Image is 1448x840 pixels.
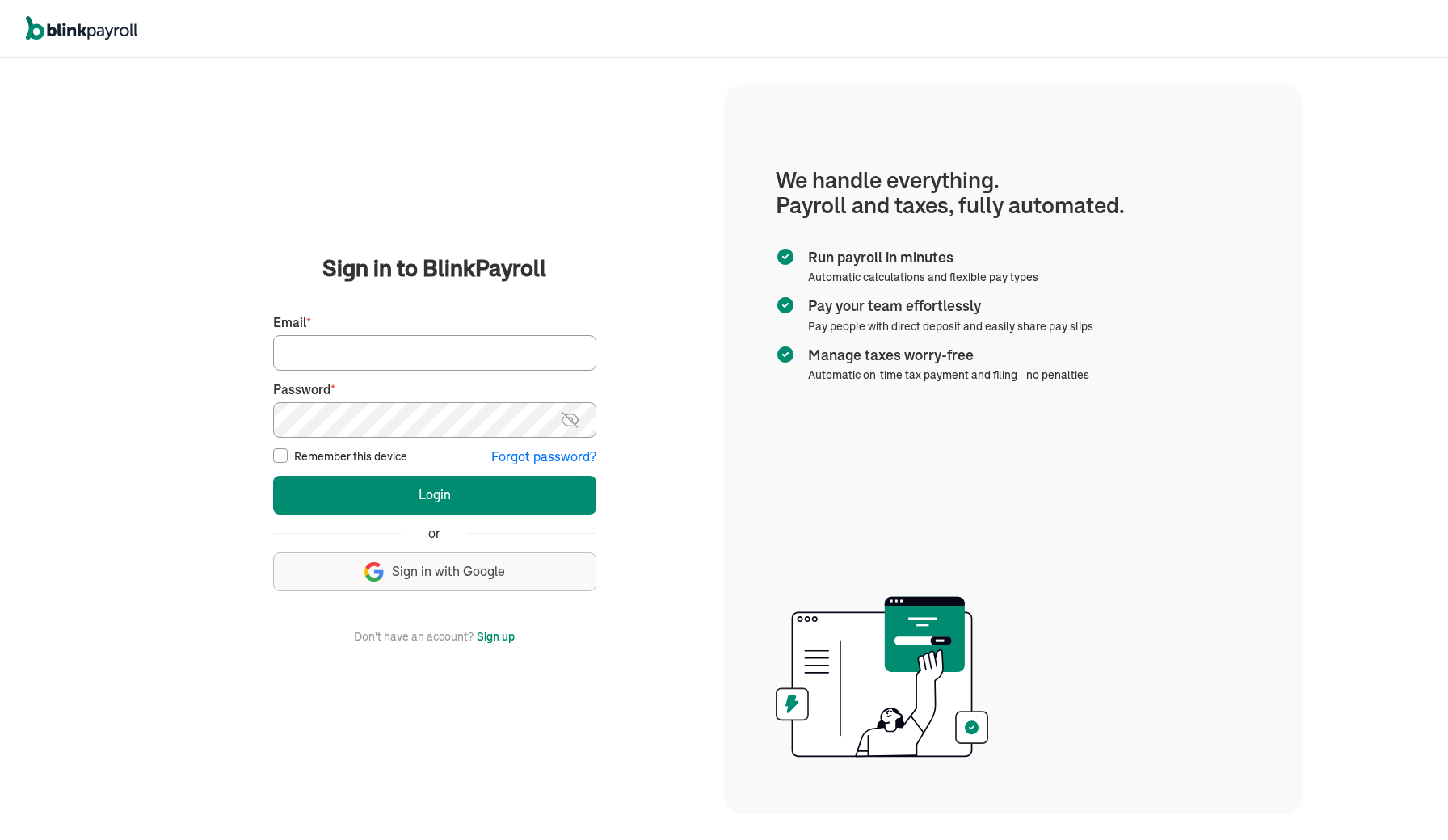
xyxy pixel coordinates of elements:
img: illustration [776,591,988,762]
span: Sign in with Google [392,562,505,581]
iframe: Chat Widget [1367,762,1448,840]
span: Automatic calculations and flexible pay types [808,270,1038,284]
span: Manage taxes worry-free [808,345,1083,366]
input: Your email address [273,335,596,371]
label: Password [273,380,596,399]
span: Don't have an account? [354,627,474,646]
span: Run payroll in minutes [808,247,1032,268]
label: Remember this device [294,448,407,464]
span: Automatic on-time tax payment and filing - no penalties [808,367,1089,382]
h1: We handle everything. Payroll and taxes, fully automated. [776,168,1251,218]
span: Pay people with direct deposit and easily share pay slips [808,319,1093,334]
button: Login [273,476,596,514]
img: google [364,562,384,582]
img: checkmark [776,296,795,315]
label: Email [273,313,596,332]
img: eye [560,410,580,430]
button: Forgot password? [491,447,596,466]
span: or [428,524,440,543]
button: Sign up [477,627,515,646]
img: logo [26,16,137,40]
span: Sign in to BlinkPayroll [322,252,546,284]
img: checkmark [776,247,795,267]
img: checkmark [776,345,795,364]
span: Pay your team effortlessly [808,296,1087,317]
button: Sign in with Google [273,552,596,591]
